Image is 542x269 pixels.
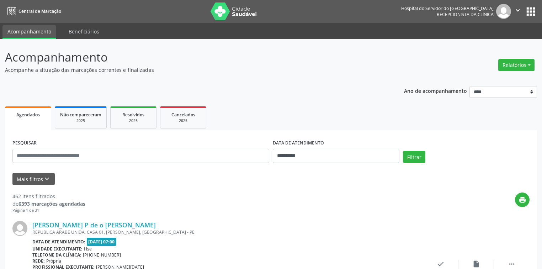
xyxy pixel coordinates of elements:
[273,138,324,149] label: DATA DE ATENDIMENTO
[437,11,494,17] span: Recepcionista da clínica
[18,200,85,207] strong: 6393 marcações agendadas
[32,252,81,258] b: Telefone da clínica:
[12,192,85,200] div: 462 itens filtrados
[165,118,201,123] div: 2025
[87,238,117,246] span: [DATE] 07:00
[2,25,56,39] a: Acompanhamento
[84,246,92,252] span: Hse
[43,175,51,183] i: keyboard_arrow_down
[5,48,377,66] p: Acompanhamento
[32,258,45,264] b: Rede:
[116,118,151,123] div: 2025
[60,112,101,118] span: Não compareceram
[12,200,85,207] div: de
[472,260,480,268] i: insert_drive_file
[511,4,525,19] button: 
[12,221,27,236] img: img
[403,151,425,163] button: Filtrar
[514,6,522,14] i: 
[171,112,195,118] span: Cancelados
[122,112,144,118] span: Resolvidos
[515,192,530,207] button: print
[525,5,537,18] button: apps
[16,112,40,118] span: Agendados
[508,260,516,268] i: 
[437,260,445,268] i: check
[83,252,121,258] span: [PHONE_NUMBER]
[5,66,377,74] p: Acompanhe a situação das marcações correntes e finalizadas
[401,5,494,11] div: Hospital do Servidor do [GEOGRAPHIC_DATA]
[498,59,535,71] button: Relatórios
[5,5,61,17] a: Central de Marcação
[60,118,101,123] div: 2025
[46,258,61,264] span: Própria
[404,86,467,95] p: Ano de acompanhamento
[12,138,37,149] label: PESQUISAR
[32,221,156,229] a: [PERSON_NAME] P de o [PERSON_NAME]
[64,25,104,38] a: Beneficiários
[32,229,423,235] div: REPUBLICA ARABE UNIDA, CASA 01, [PERSON_NAME], [GEOGRAPHIC_DATA] - PE
[18,8,61,14] span: Central de Marcação
[12,173,55,185] button: Mais filtroskeyboard_arrow_down
[32,246,83,252] b: Unidade executante:
[496,4,511,19] img: img
[32,239,85,245] b: Data de atendimento:
[12,207,85,213] div: Página 1 de 31
[519,196,526,204] i: print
